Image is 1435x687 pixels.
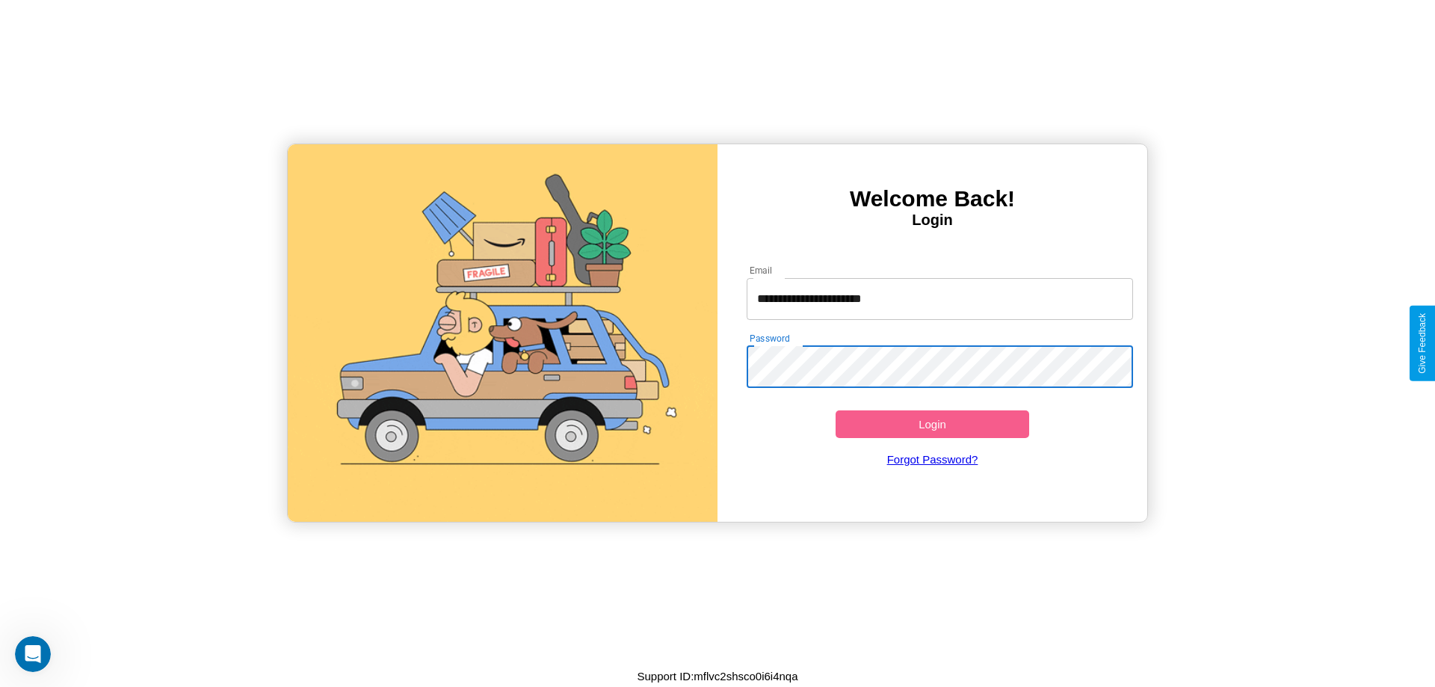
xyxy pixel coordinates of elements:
[750,264,773,277] label: Email
[717,212,1147,229] h4: Login
[717,186,1147,212] h3: Welcome Back!
[750,332,789,345] label: Password
[15,636,51,672] iframe: Intercom live chat
[288,144,717,522] img: gif
[1417,313,1428,374] div: Give Feedback
[739,438,1126,481] a: Forgot Password?
[836,410,1029,438] button: Login
[637,666,797,686] p: Support ID: mflvc2shsco0i6i4nqa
